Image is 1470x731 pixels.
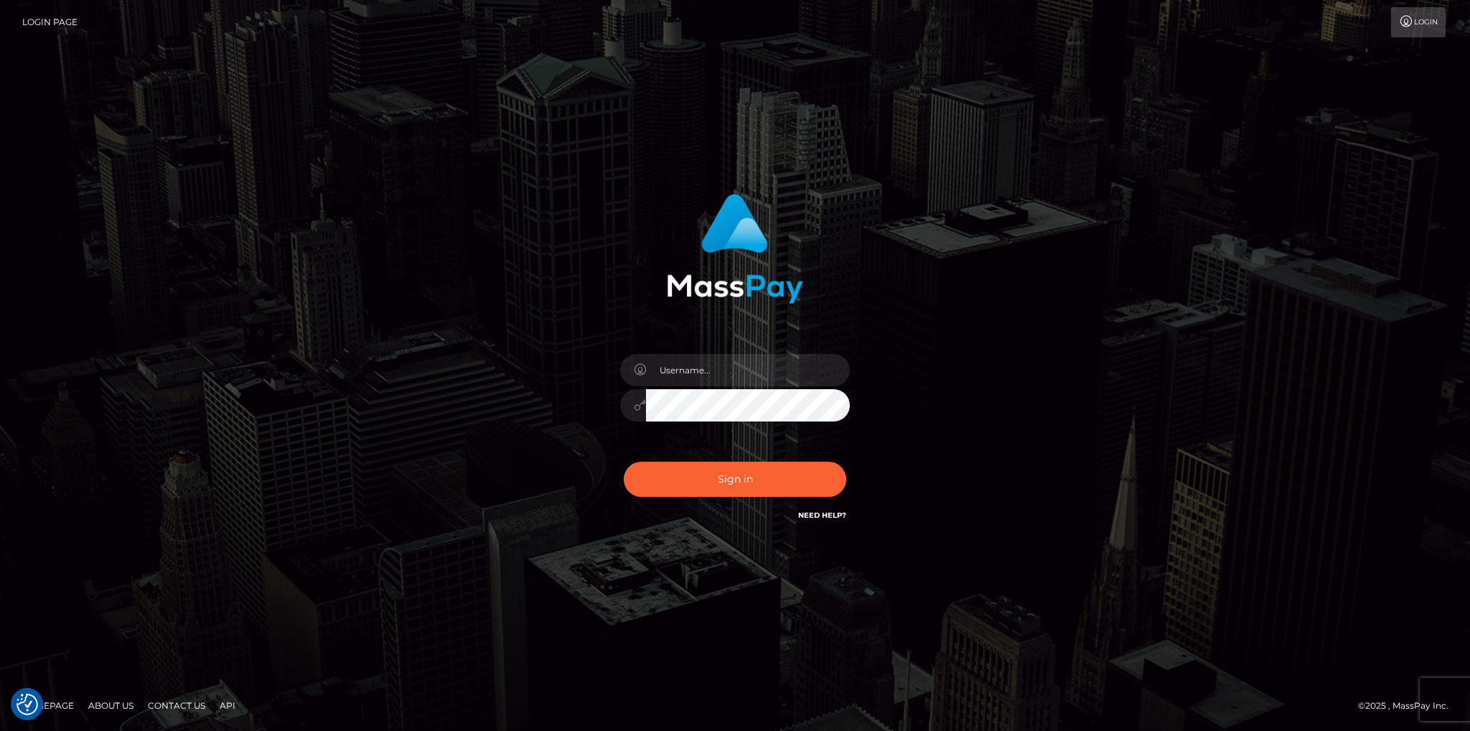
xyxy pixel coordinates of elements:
[1391,7,1446,37] a: Login
[83,694,139,717] a: About Us
[16,694,80,717] a: Homepage
[17,694,38,715] button: Consent Preferences
[624,462,846,497] button: Sign in
[17,694,38,715] img: Revisit consent button
[798,511,846,520] a: Need Help?
[646,354,850,386] input: Username...
[667,194,803,304] img: MassPay Login
[22,7,78,37] a: Login Page
[214,694,241,717] a: API
[1358,698,1459,714] div: © 2025 , MassPay Inc.
[142,694,211,717] a: Contact Us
